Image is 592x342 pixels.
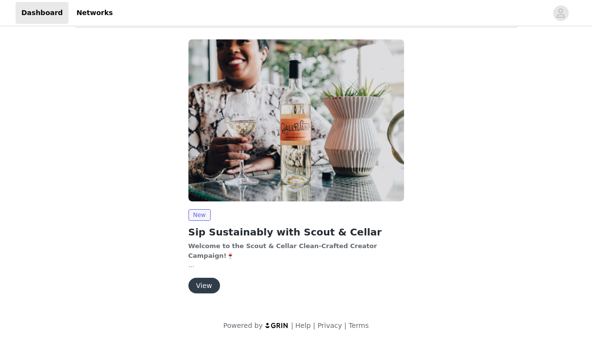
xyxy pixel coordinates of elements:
img: logo [265,322,289,328]
h2: Sip Sustainably with Scout & Cellar [188,225,404,239]
a: Terms [349,322,369,329]
button: View [188,278,220,293]
span: | [291,322,293,329]
p: 🍷 [188,241,404,260]
a: Networks [70,2,118,24]
span: | [313,322,315,329]
a: Privacy [318,322,342,329]
span: | [344,322,347,329]
img: Scout & Cellar [188,39,404,201]
span: New [188,209,211,221]
a: Help [295,322,311,329]
a: View [188,282,220,289]
a: Dashboard [16,2,68,24]
span: Powered by [223,322,263,329]
strong: Welcome to the Scout & Cellar Clean-Crafted Creator Campaign! [188,242,377,259]
div: avatar [556,5,565,21]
